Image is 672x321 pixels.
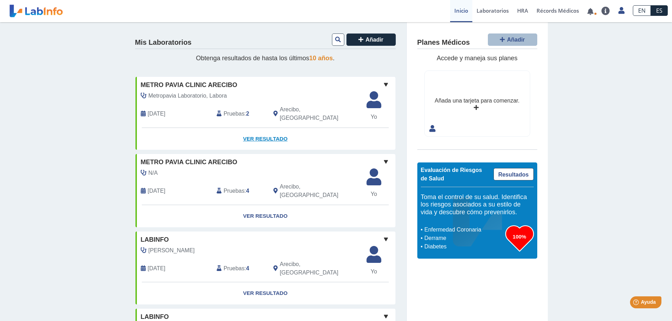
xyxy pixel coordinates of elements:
[148,264,165,273] span: 2021-05-12
[423,226,505,234] li: Enfermedad Coronaria
[435,97,519,105] div: Añada una tarjeta para comenzar.
[135,38,192,47] h4: Mis Laboratorios
[507,37,525,43] span: Añadir
[421,167,482,181] span: Evaluación de Riesgos de Salud
[211,183,268,199] div: :
[224,187,244,195] span: Pruebas
[437,55,517,62] span: Accede y maneja sus planes
[633,5,651,16] a: EN
[417,38,470,47] h4: Planes Médicos
[421,193,534,216] h5: Toma el control de su salud. Identifica los riesgos asociados a su estilo de vida y descubre cómo...
[148,110,165,118] span: 2025-09-17
[246,111,249,117] b: 2
[246,188,249,194] b: 4
[224,110,244,118] span: Pruebas
[609,294,664,313] iframe: Help widget launcher
[149,169,158,177] span: N/A
[280,183,358,199] span: Arecibo, PR
[280,105,358,122] span: Arecibo, PR
[135,282,395,304] a: Ver Resultado
[362,113,386,121] span: Yo
[246,265,249,271] b: 4
[488,33,537,46] button: Añadir
[135,128,395,150] a: Ver Resultado
[149,92,227,100] span: Metropavia Laboratorio, Labora
[362,267,386,276] span: Yo
[651,5,668,16] a: ES
[346,33,396,46] button: Añadir
[494,168,534,180] a: Resultados
[365,37,383,43] span: Añadir
[423,234,505,242] li: Derrame
[505,232,534,241] h3: 100%
[141,80,237,90] span: Metro Pavia Clinic Arecibo
[211,260,268,277] div: :
[141,235,169,245] span: labinfo
[224,264,244,273] span: Pruebas
[196,55,334,62] span: Obtenga resultados de hasta los últimos .
[135,205,395,227] a: Ver Resultado
[362,190,386,198] span: Yo
[309,55,333,62] span: 10 años
[517,7,528,14] span: HRA
[423,242,505,251] li: Diabetes
[141,158,237,167] span: Metro Pavia Clinic Arecibo
[211,105,268,122] div: :
[148,187,165,195] span: 2025-08-15
[149,246,195,255] span: Melon Velez, Juan
[280,260,358,277] span: Arecibo, PR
